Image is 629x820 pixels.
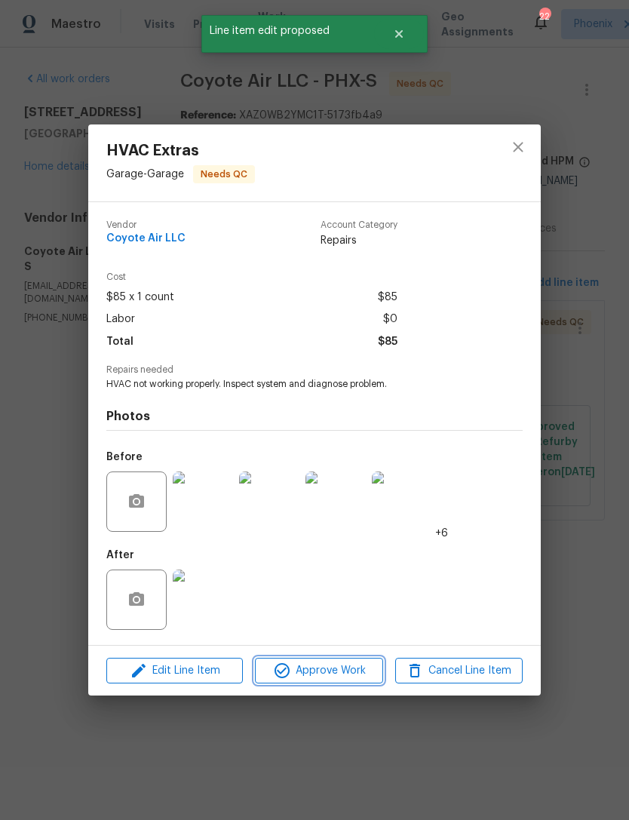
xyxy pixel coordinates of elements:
span: Coyote Air LLC [106,233,186,244]
span: Account Category [321,220,397,230]
span: Labor [106,309,135,330]
button: Close [374,19,424,49]
span: $85 [378,287,397,309]
span: Repairs [321,233,397,248]
div: 22 [539,9,550,24]
span: HVAC Extras [106,143,255,159]
h4: Photos [106,409,523,424]
span: $85 [378,331,397,353]
span: +6 [435,526,448,541]
span: $85 x 1 count [106,287,174,309]
button: close [500,129,536,165]
span: Edit Line Item [111,662,238,680]
span: Total [106,331,133,353]
span: Repairs needed [106,365,523,375]
span: Approve Work [259,662,378,680]
button: Edit Line Item [106,658,243,684]
h5: Before [106,452,143,462]
span: Cancel Line Item [400,662,518,680]
button: Cancel Line Item [395,658,523,684]
span: Line item edit proposed [201,15,374,47]
h5: After [106,550,134,560]
span: Garage - Garage [106,168,184,179]
span: $0 [383,309,397,330]
span: Cost [106,272,397,282]
span: Vendor [106,220,186,230]
button: Approve Work [255,658,382,684]
span: HVAC not working properly. Inspect system and diagnose problem. [106,378,481,391]
span: Needs QC [195,167,253,182]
